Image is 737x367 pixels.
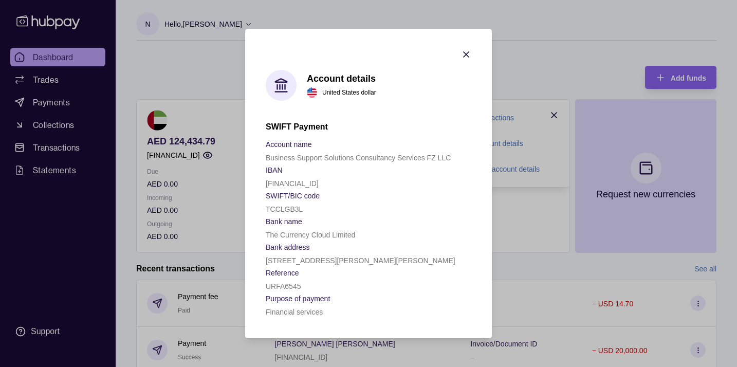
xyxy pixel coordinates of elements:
[266,179,319,188] p: [FINANCIAL_ID]
[266,166,283,174] p: IBAN
[266,308,323,316] p: Financial services
[266,192,320,200] p: SWIFT/BIC code
[307,87,317,98] img: us
[266,256,455,265] p: [STREET_ADDRESS][PERSON_NAME][PERSON_NAME]
[322,87,376,98] p: United States dollar
[266,295,330,303] p: Purpose of payment
[266,243,310,251] p: Bank address
[266,231,355,239] p: The Currency Cloud Limited
[266,217,302,226] p: Bank name
[266,140,312,149] p: Account name
[266,205,303,213] p: TCCLGB3L
[266,269,299,277] p: Reference
[307,73,376,84] h1: Account details
[266,282,301,290] p: URFA6545
[266,154,451,162] p: Business Support Solutions Consultancy Services FZ LLC
[266,121,471,133] h2: SWIFT Payment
